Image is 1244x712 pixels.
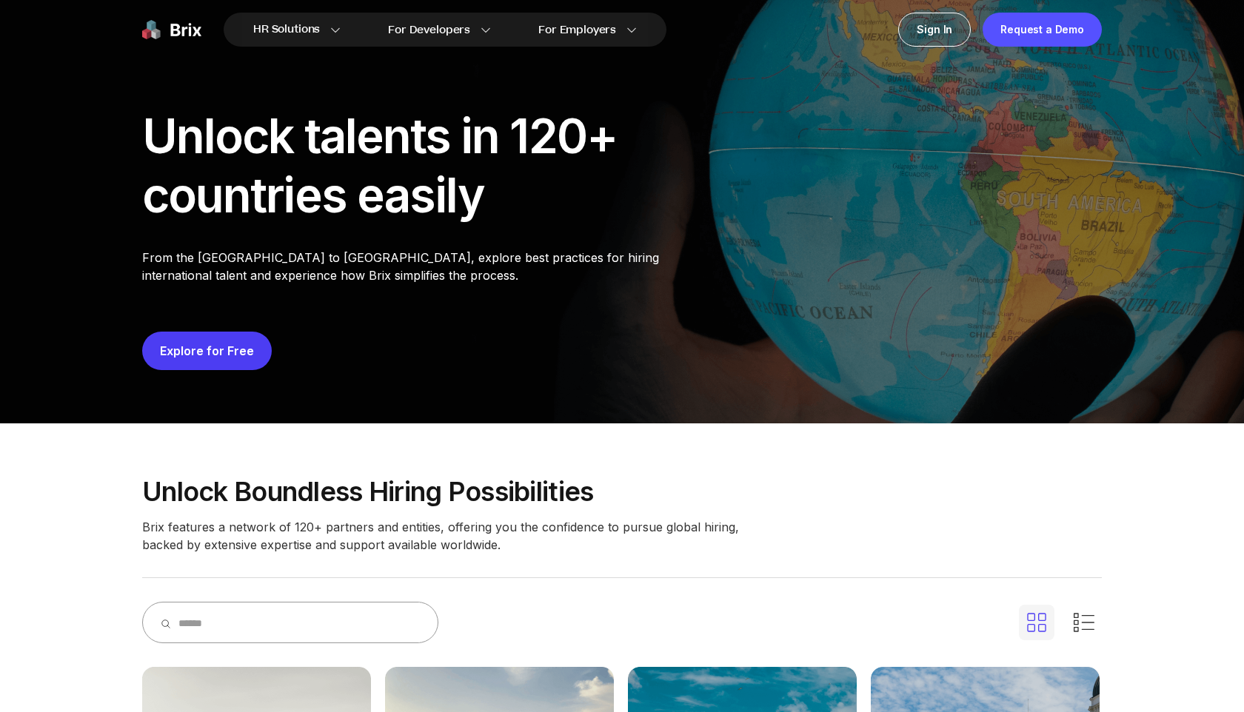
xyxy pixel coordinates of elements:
[160,343,254,358] a: Explore for Free
[253,18,320,41] span: HR Solutions
[538,22,616,38] span: For Employers
[142,518,749,554] p: Brix features a network of 120+ partners and entities, offering you the confidence to pursue glob...
[142,332,272,370] button: Explore for Free
[388,22,470,38] span: For Developers
[983,13,1102,47] a: Request a Demo
[142,107,712,225] div: Unlock talents in 120+ countries easily
[142,249,712,284] p: From the [GEOGRAPHIC_DATA] to [GEOGRAPHIC_DATA], explore best practices for hiring international ...
[898,13,971,47] a: Sign In
[142,477,1102,506] p: Unlock boundless hiring possibilities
